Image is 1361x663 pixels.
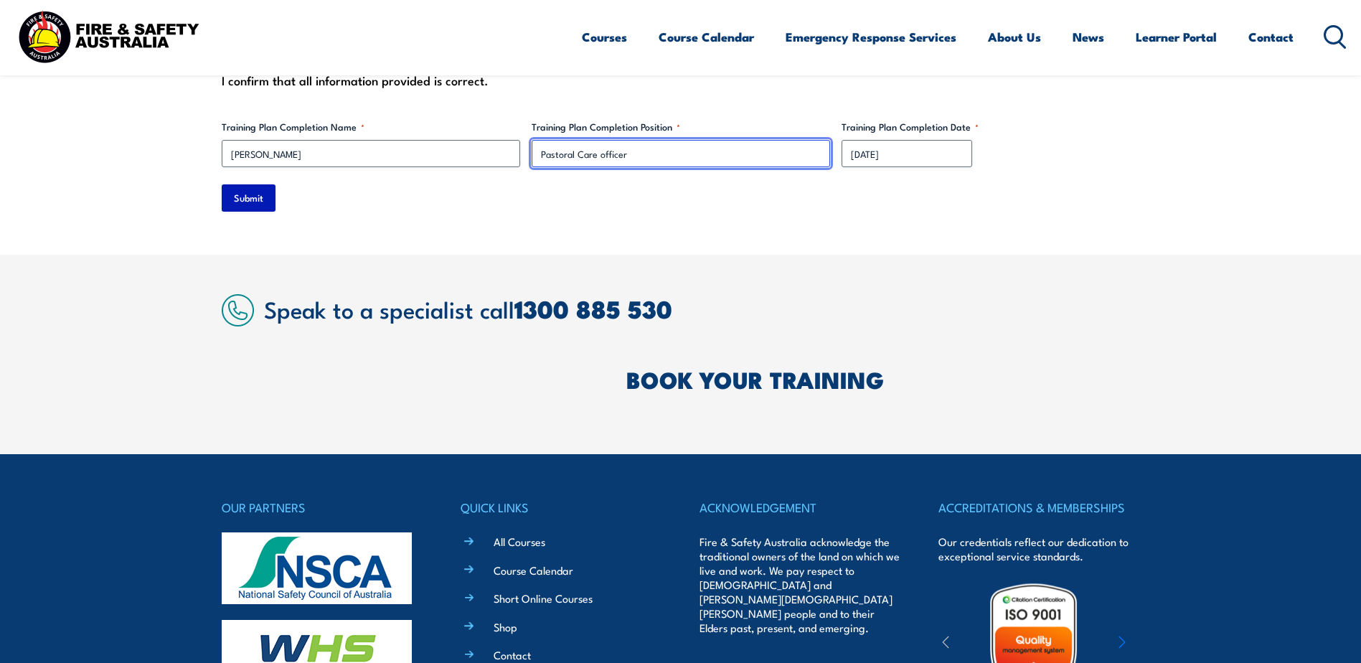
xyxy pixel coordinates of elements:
[842,140,972,167] input: dd/mm/yyyy
[222,532,412,604] img: nsca-logo-footer
[264,296,1140,321] h2: Speak to a specialist call
[1136,18,1217,56] a: Learner Portal
[938,535,1139,563] p: Our credentials reflect our dedication to exceptional service standards.
[1073,18,1104,56] a: News
[532,120,830,134] label: Training Plan Completion Position
[659,18,754,56] a: Course Calendar
[988,18,1041,56] a: About Us
[1248,18,1294,56] a: Contact
[700,497,900,517] h4: ACKNOWLEDGEMENT
[494,619,517,634] a: Shop
[494,534,545,549] a: All Courses
[842,120,1140,134] label: Training Plan Completion Date
[494,591,593,606] a: Short Online Courses
[494,647,531,662] a: Contact
[461,497,661,517] h4: QUICK LINKS
[786,18,956,56] a: Emergency Response Services
[938,497,1139,517] h4: ACCREDITATIONS & MEMBERSHIPS
[222,497,423,517] h4: OUR PARTNERS
[626,369,1140,389] h2: BOOK YOUR TRAINING
[494,563,573,578] a: Course Calendar
[222,184,276,212] input: Submit
[222,120,520,134] label: Training Plan Completion Name
[582,18,627,56] a: Courses
[700,535,900,635] p: Fire & Safety Australia acknowledge the traditional owners of the land on which we live and work....
[514,289,672,327] a: 1300 885 530
[222,70,1140,91] div: I confirm that all information provided is correct.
